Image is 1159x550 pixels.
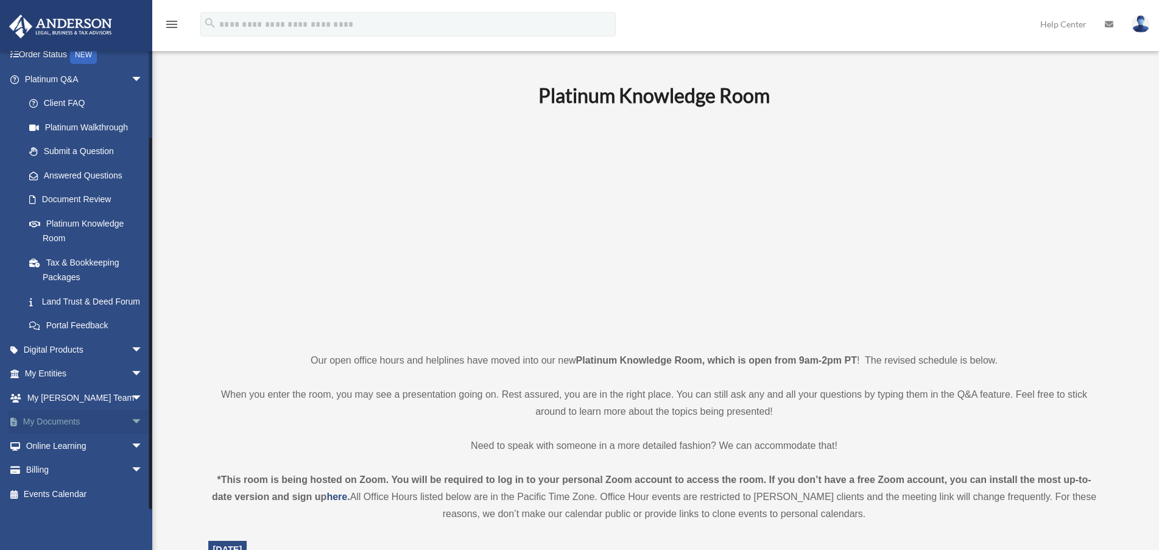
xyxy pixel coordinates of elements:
iframe: 231110_Toby_KnowledgeRoom [471,124,837,330]
span: arrow_drop_down [131,386,155,411]
strong: *This room is being hosted on Zoom. You will be required to log in to your personal Zoom account ... [212,474,1091,502]
p: Need to speak with someone in a more detailed fashion? We can accommodate that! [208,437,1101,454]
a: Events Calendar [9,482,161,506]
span: arrow_drop_down [131,458,155,483]
div: All Office Hours listed below are in the Pacific Time Zone. Office Hour events are restricted to ... [208,471,1101,523]
a: My [PERSON_NAME] Teamarrow_drop_down [9,386,161,410]
p: Our open office hours and helplines have moved into our new ! The revised schedule is below. [208,352,1101,369]
a: Platinum Knowledge Room [17,211,155,250]
img: Anderson Advisors Platinum Portal [5,15,116,38]
a: My Entitiesarrow_drop_down [9,362,161,386]
a: Tax & Bookkeeping Packages [17,250,161,289]
a: Portal Feedback [17,314,161,338]
a: Platinum Walkthrough [17,115,161,139]
p: When you enter the room, you may see a presentation going on. Rest assured, you are in the right ... [208,386,1101,420]
span: arrow_drop_down [131,67,155,92]
a: Client FAQ [17,91,161,116]
a: menu [164,21,179,32]
i: search [203,16,217,30]
a: Document Review [17,188,161,212]
span: arrow_drop_down [131,434,155,459]
span: arrow_drop_down [131,362,155,387]
span: arrow_drop_down [131,337,155,362]
a: Submit a Question [17,139,161,164]
b: Platinum Knowledge Room [538,83,770,107]
a: Answered Questions [17,163,161,188]
span: arrow_drop_down [131,410,155,435]
img: User Pic [1132,15,1150,33]
a: Platinum Q&Aarrow_drop_down [9,67,161,91]
a: My Documentsarrow_drop_down [9,410,161,434]
strong: Platinum Knowledge Room, which is open from 9am-2pm PT [576,355,857,365]
a: Digital Productsarrow_drop_down [9,337,161,362]
a: Online Learningarrow_drop_down [9,434,161,458]
a: here [326,492,347,502]
strong: . [347,492,350,502]
a: Land Trust & Deed Forum [17,289,161,314]
i: menu [164,17,179,32]
div: NEW [70,46,97,64]
a: Billingarrow_drop_down [9,458,161,482]
a: Order StatusNEW [9,43,161,68]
